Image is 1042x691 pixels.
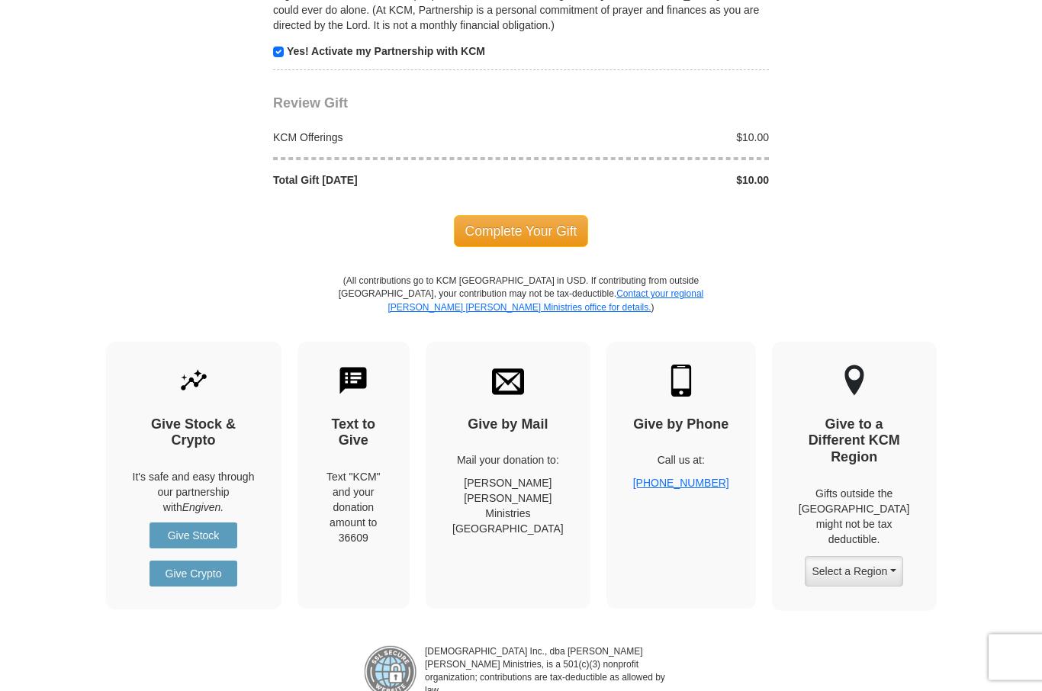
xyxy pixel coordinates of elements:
[182,502,224,514] i: Engiven.
[521,130,777,146] div: $10.00
[287,46,485,58] strong: Yes! Activate my Partnership with KCM
[324,470,384,546] div: Text "KCM" and your donation amount to 36609
[388,289,703,313] a: Contact your regional [PERSON_NAME] [PERSON_NAME] Ministries office for details.
[265,130,522,146] div: KCM Offerings
[324,417,384,450] h4: Text to Give
[805,557,902,587] button: Select a Region
[133,470,255,516] p: It's safe and easy through our partnership with
[452,453,564,468] p: Mail your donation to:
[338,275,704,342] p: (All contributions go to KCM [GEOGRAPHIC_DATA] in USD. If contributing from outside [GEOGRAPHIC_D...
[452,417,564,434] h4: Give by Mail
[521,173,777,188] div: $10.00
[492,365,524,397] img: envelope.svg
[178,365,210,397] img: give-by-stock.svg
[799,487,910,548] p: Gifts outside the [GEOGRAPHIC_DATA] might not be tax deductible.
[452,476,564,537] p: [PERSON_NAME] [PERSON_NAME] Ministries [GEOGRAPHIC_DATA]
[633,453,729,468] p: Call us at:
[150,523,237,549] a: Give Stock
[133,417,255,450] h4: Give Stock & Crypto
[799,417,910,467] h4: Give to a Different KCM Region
[273,96,348,111] span: Review Gift
[633,477,729,490] a: [PHONE_NUMBER]
[454,216,589,248] span: Complete Your Gift
[665,365,697,397] img: mobile.svg
[633,417,729,434] h4: Give by Phone
[150,561,237,587] a: Give Crypto
[265,173,522,188] div: Total Gift [DATE]
[844,365,865,397] img: other-region
[337,365,369,397] img: text-to-give.svg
